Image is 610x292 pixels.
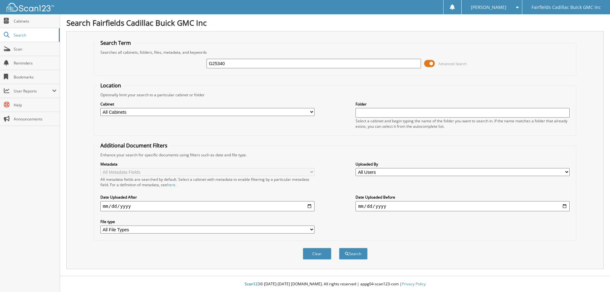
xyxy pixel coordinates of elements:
div: Select a cabinet and begin typing the name of the folder you want to search in. If the name match... [356,118,570,129]
span: Help [14,102,57,108]
label: Cabinet [100,101,315,107]
div: Searches all cabinets, folders, files, metadata, and keywords [97,50,573,55]
span: Bookmarks [14,74,57,80]
div: Enhance your search for specific documents using filters such as date and file type. [97,152,573,158]
button: Clear [303,248,331,260]
span: Search [14,32,56,38]
legend: Location [97,82,124,89]
label: Metadata [100,161,315,167]
div: © [DATE]-[DATE] [DOMAIN_NAME]. All rights reserved | appg04-scan123-com | [60,276,610,292]
button: Search [339,248,368,260]
span: Announcements [14,116,57,122]
label: Uploaded By [356,161,570,167]
legend: Search Term [97,39,134,46]
span: Fairfields Cadillac Buick GMC Inc [532,5,601,9]
span: Scan [14,46,57,52]
img: scan123-logo-white.svg [6,3,54,11]
iframe: Chat Widget [578,261,610,292]
label: Date Uploaded After [100,194,315,200]
legend: Additional Document Filters [97,142,171,149]
div: All metadata fields are searched by default. Select a cabinet with metadata to enable filtering b... [100,177,315,187]
span: Cabinets [14,18,57,24]
input: start [100,201,315,211]
label: Folder [356,101,570,107]
a: here [167,182,175,187]
label: File type [100,219,315,224]
h1: Search Fairfields Cadillac Buick GMC Inc [66,17,604,28]
div: Optionally limit your search to a particular cabinet or folder [97,92,573,98]
a: Privacy Policy [402,281,426,287]
span: User Reports [14,88,52,94]
span: Advanced Search [438,61,467,66]
input: end [356,201,570,211]
label: Date Uploaded Before [356,194,570,200]
span: Scan123 [245,281,260,287]
span: [PERSON_NAME] [471,5,506,9]
span: Reminders [14,60,57,66]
